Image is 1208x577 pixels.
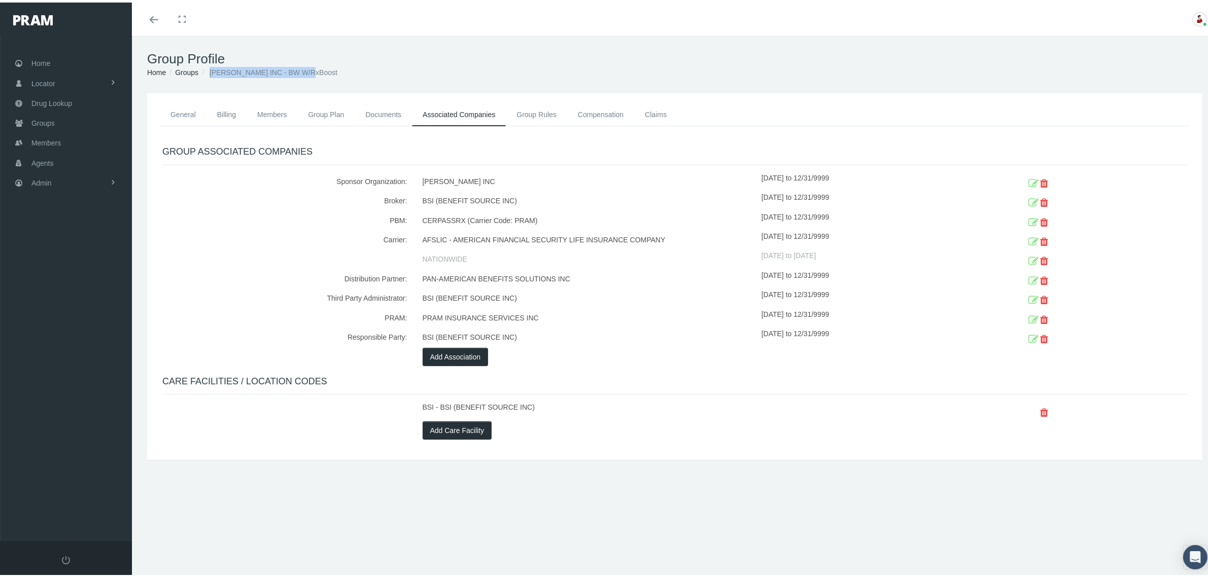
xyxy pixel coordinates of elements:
[155,170,415,189] div: Sponsor Organization:
[423,419,492,437] button: Add Care Facility
[412,101,506,124] a: Associated Companies
[31,111,55,130] span: Groups
[762,286,970,306] div: [DATE] to 12/31/9999
[155,209,415,228] div: PBM:
[415,170,762,189] div: [PERSON_NAME] INC
[1183,543,1207,567] div: Open Intercom Messenger
[31,51,50,70] span: Home
[415,267,762,286] div: PAN-AMERICAN BENEFITS SOLUTIONS INC
[415,247,762,267] div: NATIONWIDE
[247,101,297,123] a: Members
[415,189,762,208] div: BSI (BENEFIT SOURCE INC)
[155,267,415,286] div: Distribution Partner:
[762,247,970,267] div: [DATE] to [DATE]
[415,306,762,326] div: PRAM INSURANCE SERVICES INC
[155,189,415,208] div: Broker:
[31,71,55,91] span: Locator
[210,66,337,74] span: [PERSON_NAME] INC - BW W/RxBoost
[415,286,762,306] div: BSI (BENEFIT SOURCE INC)
[155,306,415,326] div: PRAM:
[155,286,415,306] div: Third Party Administrator:
[506,101,567,123] a: Group Rules
[31,151,54,170] span: Agents
[31,91,72,111] span: Drug Lookup
[155,326,415,345] div: Responsible Party:
[1192,9,1207,24] img: S_Profile_Picture_701.jpg
[206,101,247,123] a: Billing
[355,101,412,123] a: Documents
[762,170,970,189] div: [DATE] to 12/31/9999
[415,326,762,345] div: BSI (BENEFIT SOURCE INC)
[634,101,677,123] a: Claims
[423,345,489,364] button: Add Association
[567,101,634,123] a: Compensation
[155,228,415,247] div: Carrier:
[160,101,206,123] a: General
[147,66,166,74] a: Home
[762,228,970,247] div: [DATE] to 12/31/9999
[31,131,61,150] span: Members
[762,267,970,286] div: [DATE] to 12/31/9999
[762,189,970,208] div: [DATE] to 12/31/9999
[147,49,1202,64] h1: Group Profile
[415,209,762,228] div: CERPASSRX (Carrier Code: PRAM)
[298,101,355,123] a: Group Plan
[415,399,762,418] div: BSI - BSI (BENEFIT SOURCE INC)
[162,374,1187,385] h4: CARE FACILITIES / LOCATION CODES
[415,228,762,247] div: AFSLIC - AMERICAN FINANCIAL SECURITY LIFE INSURANCE COMPANY
[13,13,53,23] img: PRAM_20_x_78.png
[762,209,970,228] div: [DATE] to 12/31/9999
[31,171,52,190] span: Admin
[762,326,970,345] div: [DATE] to 12/31/9999
[162,144,1187,155] h4: GROUP ASSOCIATED COMPANIES
[175,66,198,74] a: Groups
[762,306,970,326] div: [DATE] to 12/31/9999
